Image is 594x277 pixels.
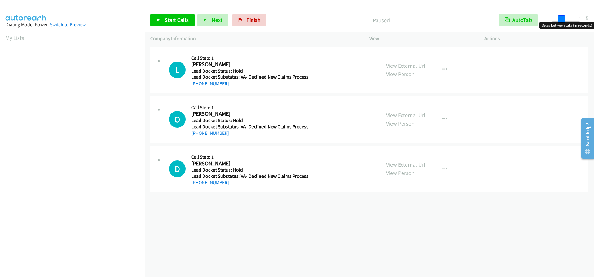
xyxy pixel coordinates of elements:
h5: Call Step: 1 [191,55,308,61]
h1: D [169,160,186,177]
a: View Person [386,120,415,127]
a: View External Url [386,112,425,119]
a: View Person [386,169,415,177]
div: The call is yet to be attempted [169,111,186,128]
a: Finish [232,14,266,26]
h5: Lead Docket Status: Hold [191,117,308,124]
h1: O [169,111,186,128]
h5: Call Step: 1 [191,154,308,160]
span: Finish [247,16,260,23]
p: View [369,35,473,42]
a: Switch to Preview [50,22,86,28]
iframe: Resource Center [576,114,594,163]
p: Paused [275,16,488,24]
span: Next [212,16,222,23]
div: 5 [586,14,588,22]
h5: Lead Docket Status: Hold [191,167,308,173]
p: Actions [484,35,588,42]
a: My Lists [6,34,24,41]
h5: Call Step: 1 [191,104,308,111]
a: [PHONE_NUMBER] [191,130,229,136]
button: Next [197,14,228,26]
h2: [PERSON_NAME] [191,110,306,117]
a: View Person [386,70,415,78]
h2: [PERSON_NAME] [191,61,306,68]
div: Dialing Mode: Power | [6,21,139,28]
h2: [PERSON_NAME] [191,160,306,167]
a: View External Url [386,62,425,69]
h5: Lead Docket Substatus: VA- Declined New Claims Process [191,74,308,80]
h1: L [169,62,186,78]
h5: Lead Docket Substatus: VA- Declined New Claims Process [191,124,308,130]
h5: Lead Docket Status: Hold [191,68,308,74]
p: Company Information [150,35,358,42]
a: Start Calls [150,14,195,26]
a: [PHONE_NUMBER] [191,81,229,87]
div: The call is yet to be attempted [169,160,186,177]
a: [PHONE_NUMBER] [191,180,229,185]
button: AutoTab [499,14,538,26]
div: The call is yet to be attempted [169,62,186,78]
h5: Lead Docket Substatus: VA- Declined New Claims Process [191,173,308,179]
span: Start Calls [165,16,189,23]
a: View External Url [386,161,425,168]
